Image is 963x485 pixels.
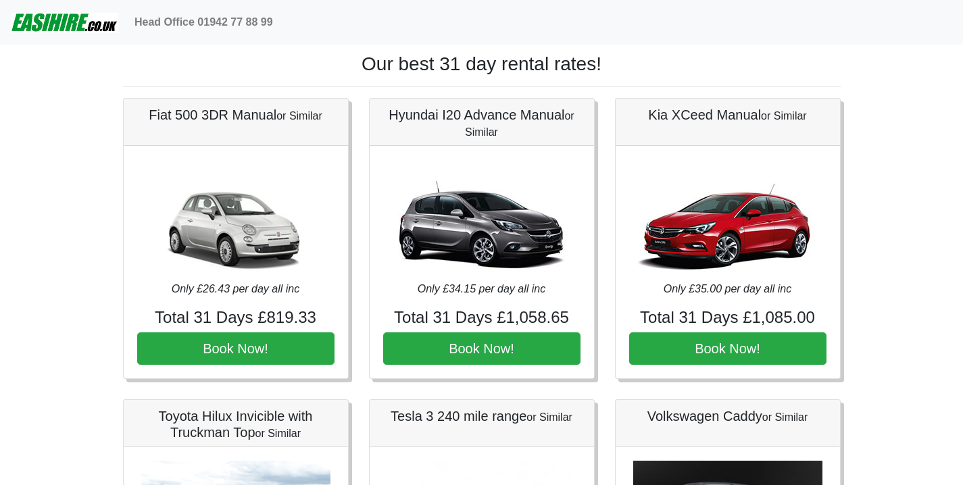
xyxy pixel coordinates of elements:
a: Head Office 01942 77 88 99 [129,9,278,36]
small: or Similar [255,428,301,439]
h5: Fiat 500 3DR Manual [137,107,335,123]
img: Fiat 500 3DR Manual [141,159,330,281]
button: Book Now! [137,332,335,365]
img: Kia XCeed Manual [633,159,822,281]
b: Head Office 01942 77 88 99 [134,16,273,28]
small: or Similar [276,110,322,122]
h5: Tesla 3 240 mile range [383,408,581,424]
button: Book Now! [629,332,826,365]
h5: Volkswagen Caddy [629,408,826,424]
small: or Similar [761,110,807,122]
h5: Kia XCeed Manual [629,107,826,123]
h1: Our best 31 day rental rates! [123,53,841,76]
h4: Total 31 Days £819.33 [137,308,335,328]
h5: Toyota Hilux Invicible with Truckman Top [137,408,335,440]
h4: Total 31 Days £1,058.65 [383,308,581,328]
small: or Similar [526,411,572,423]
i: Only £34.15 per day all inc [418,283,545,295]
small: or Similar [762,411,808,423]
h4: Total 31 Days £1,085.00 [629,308,826,328]
h5: Hyundai I20 Advance Manual [383,107,581,139]
button: Book Now! [383,332,581,365]
i: Only £26.43 per day all inc [172,283,299,295]
img: easihire_logo_small.png [11,9,118,36]
small: or Similar [465,110,574,138]
img: Hyundai I20 Advance Manual [387,159,576,281]
i: Only £35.00 per day all inc [664,283,791,295]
